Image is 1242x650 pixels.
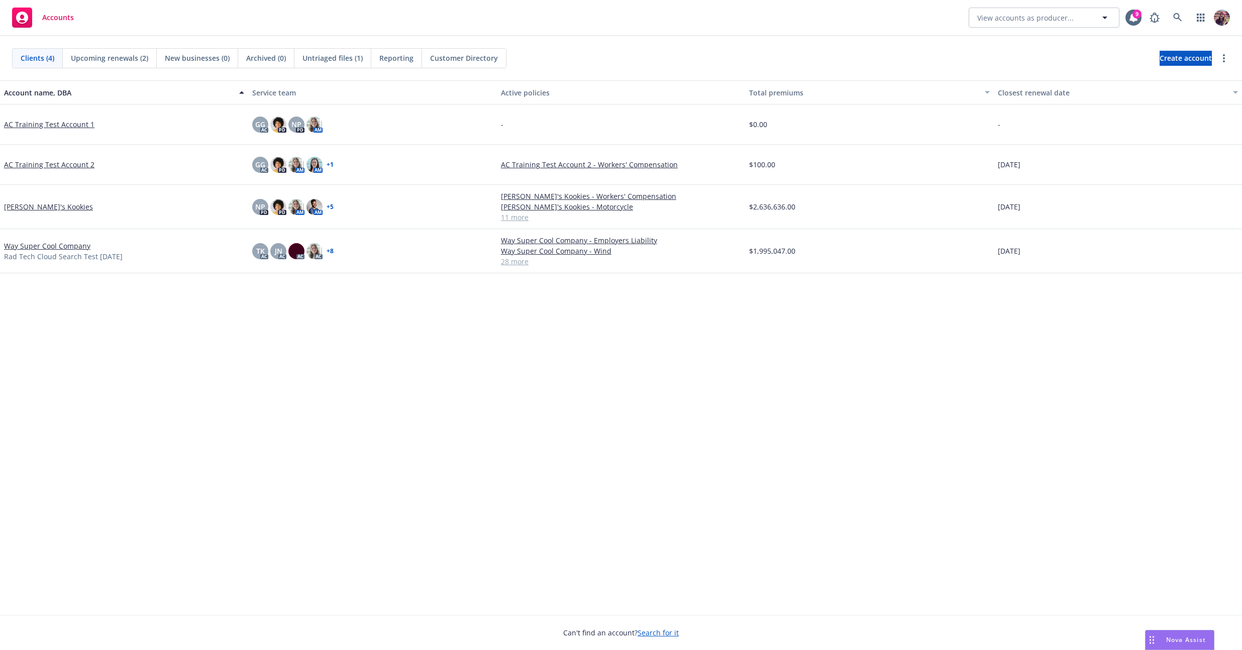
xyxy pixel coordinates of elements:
[327,162,334,168] a: + 1
[327,204,334,210] a: + 5
[1160,51,1212,66] a: Create account
[501,119,503,130] span: -
[288,199,304,215] img: photo
[1168,8,1188,28] a: Search
[998,119,1000,130] span: -
[1160,49,1212,68] span: Create account
[306,157,323,173] img: photo
[248,80,496,104] button: Service team
[998,87,1227,98] div: Closest renewal date
[255,201,265,212] span: NP
[270,199,286,215] img: photo
[501,235,741,246] a: Way Super Cool Company - Employers Liability
[4,87,233,98] div: Account name, DBA
[4,119,94,130] a: AC Training Test Account 1
[1214,10,1230,26] img: photo
[306,243,323,259] img: photo
[501,191,741,201] a: [PERSON_NAME]'s Kookies - Workers' Compensation
[749,87,978,98] div: Total premiums
[749,119,767,130] span: $0.00
[255,159,265,170] span: GG
[306,117,323,133] img: photo
[1145,630,1214,650] button: Nova Assist
[4,201,93,212] a: [PERSON_NAME]'s Kookies
[4,251,123,262] span: Rad Tech Cloud Search Test [DATE]
[1146,630,1158,649] div: Drag to move
[977,13,1074,23] span: View accounts as producer...
[379,53,413,63] span: Reporting
[638,628,679,637] a: Search for it
[255,119,265,130] span: GG
[501,201,741,212] a: [PERSON_NAME]'s Kookies - Motorcycle
[327,248,334,254] a: + 8
[71,53,148,63] span: Upcoming renewals (2)
[969,8,1119,28] button: View accounts as producer...
[745,80,993,104] button: Total premiums
[288,243,304,259] img: photo
[288,157,304,173] img: photo
[749,201,795,212] span: $2,636,636.00
[165,53,230,63] span: New businesses (0)
[4,241,90,251] a: Way Super Cool Company
[998,159,1020,170] span: [DATE]
[42,14,74,22] span: Accounts
[1191,8,1211,28] a: Switch app
[1132,10,1142,19] div: 9
[501,87,741,98] div: Active policies
[430,53,498,63] span: Customer Directory
[21,53,54,63] span: Clients (4)
[497,80,745,104] button: Active policies
[275,246,282,256] span: JN
[1166,635,1206,644] span: Nova Assist
[1218,52,1230,64] a: more
[270,117,286,133] img: photo
[291,119,301,130] span: NP
[994,80,1242,104] button: Closest renewal date
[998,201,1020,212] span: [DATE]
[8,4,78,32] a: Accounts
[4,159,94,170] a: AC Training Test Account 2
[998,246,1020,256] span: [DATE]
[1145,8,1165,28] a: Report a Bug
[749,159,775,170] span: $100.00
[501,246,741,256] a: Way Super Cool Company - Wind
[246,53,286,63] span: Archived (0)
[252,87,492,98] div: Service team
[501,159,741,170] a: AC Training Test Account 2 - Workers' Compensation
[501,256,741,267] a: 28 more
[749,246,795,256] span: $1,995,047.00
[563,627,679,638] span: Can't find an account?
[501,212,741,223] a: 11 more
[270,157,286,173] img: photo
[306,199,323,215] img: photo
[302,53,363,63] span: Untriaged files (1)
[256,246,265,256] span: TK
